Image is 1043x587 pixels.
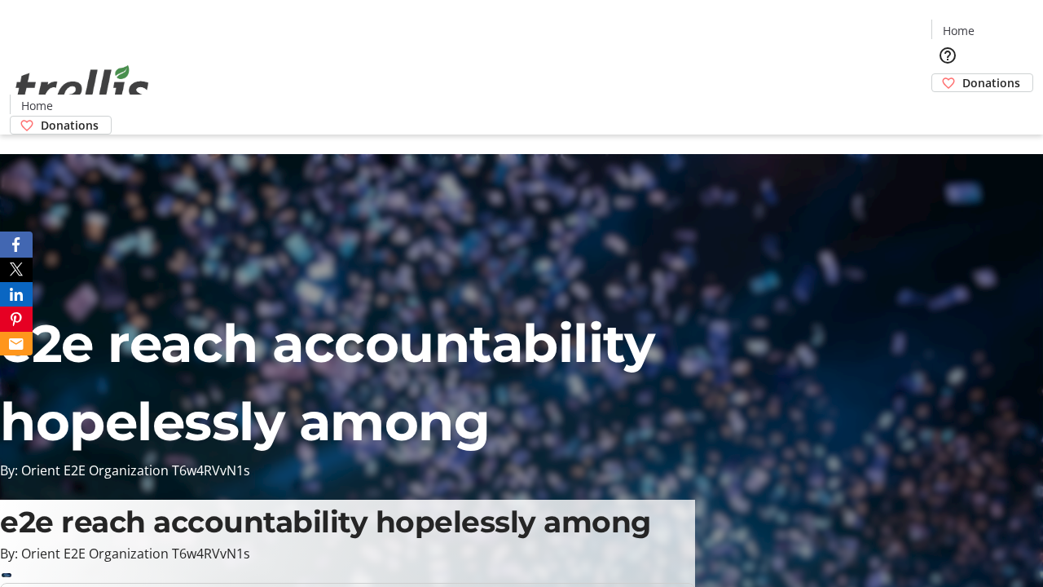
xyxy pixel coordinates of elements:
[962,74,1020,91] span: Donations
[931,92,964,125] button: Cart
[41,117,99,134] span: Donations
[10,116,112,135] a: Donations
[11,97,63,114] a: Home
[931,73,1033,92] a: Donations
[932,22,984,39] a: Home
[943,22,975,39] span: Home
[931,39,964,72] button: Help
[10,47,155,129] img: Orient E2E Organization T6w4RVvN1s's Logo
[21,97,53,114] span: Home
